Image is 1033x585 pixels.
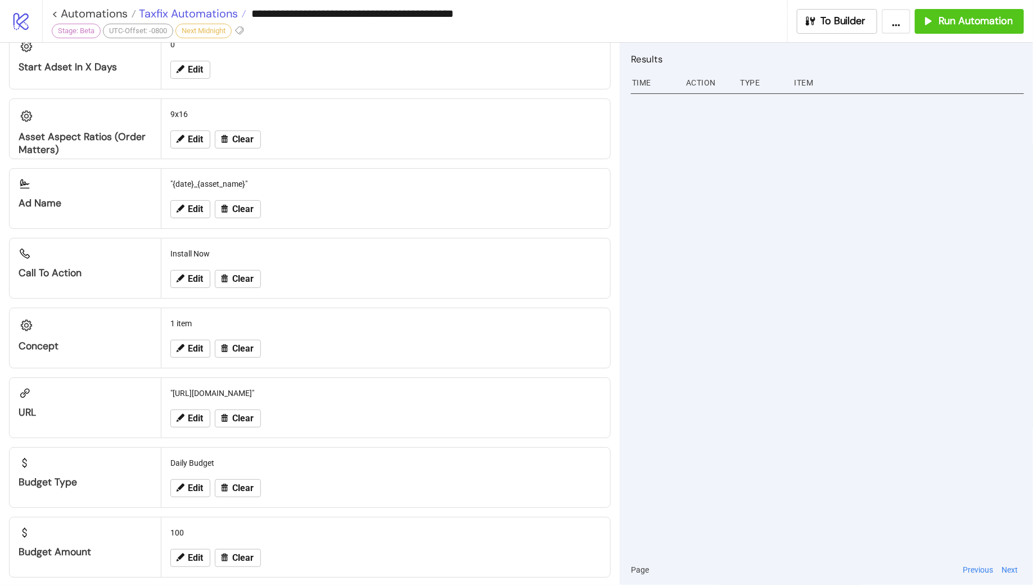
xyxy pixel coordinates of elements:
div: Item [793,72,1024,93]
div: Call to Action [19,267,152,280]
span: Edit [188,274,203,284]
div: 9x16 [166,103,606,125]
h2: Results [631,52,1024,66]
span: Clear [232,553,254,563]
button: ... [882,9,910,34]
span: Clear [232,134,254,145]
div: Ad Name [19,197,152,210]
span: Edit [188,134,203,145]
a: Taxfix Automations [136,8,246,19]
button: Clear [215,340,261,358]
button: Edit [170,200,210,218]
button: Clear [215,409,261,427]
button: Previous [959,564,996,576]
div: Install Now [166,243,606,264]
div: Time [631,72,677,93]
div: "[URL][DOMAIN_NAME]" [166,382,606,404]
button: To Builder [797,9,878,34]
span: Clear [232,344,254,354]
span: Clear [232,274,254,284]
button: Edit [170,130,210,148]
a: < Automations [52,8,136,19]
span: Edit [188,65,203,75]
button: Edit [170,340,210,358]
span: Clear [232,413,254,424]
span: Clear [232,483,254,493]
span: Run Automation [939,15,1013,28]
button: Edit [170,61,210,79]
span: Edit [188,344,203,354]
div: URL [19,406,152,419]
button: Clear [215,200,261,218]
div: Action [685,72,731,93]
div: UTC-Offset: -0800 [103,24,173,38]
button: Edit [170,270,210,288]
span: Taxfix Automations [136,6,238,21]
button: Edit [170,409,210,427]
span: Clear [232,204,254,214]
div: Start Adset in X Days [19,61,152,74]
span: Page [631,564,649,576]
div: Next Midnight [175,24,232,38]
div: "{date}_{asset_name}" [166,173,606,195]
button: Clear [215,549,261,567]
div: Asset Aspect Ratios (Order Matters) [19,130,152,156]
span: Edit [188,413,203,424]
div: Stage: Beta [52,24,101,38]
button: Edit [170,549,210,567]
span: Edit [188,483,203,493]
button: Clear [215,270,261,288]
div: Daily Budget [166,452,606,474]
button: Run Automation [915,9,1024,34]
div: Budget Type [19,476,152,489]
div: 100 [166,522,606,543]
button: Edit [170,479,210,497]
span: Edit [188,553,203,563]
span: Edit [188,204,203,214]
div: Concept [19,340,152,353]
button: Clear [215,479,261,497]
div: Budget Amount [19,546,152,559]
button: Clear [215,130,261,148]
div: Type [739,72,785,93]
div: 1 item [166,313,606,334]
span: To Builder [821,15,866,28]
button: Next [999,564,1022,576]
div: 0 [166,34,606,55]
